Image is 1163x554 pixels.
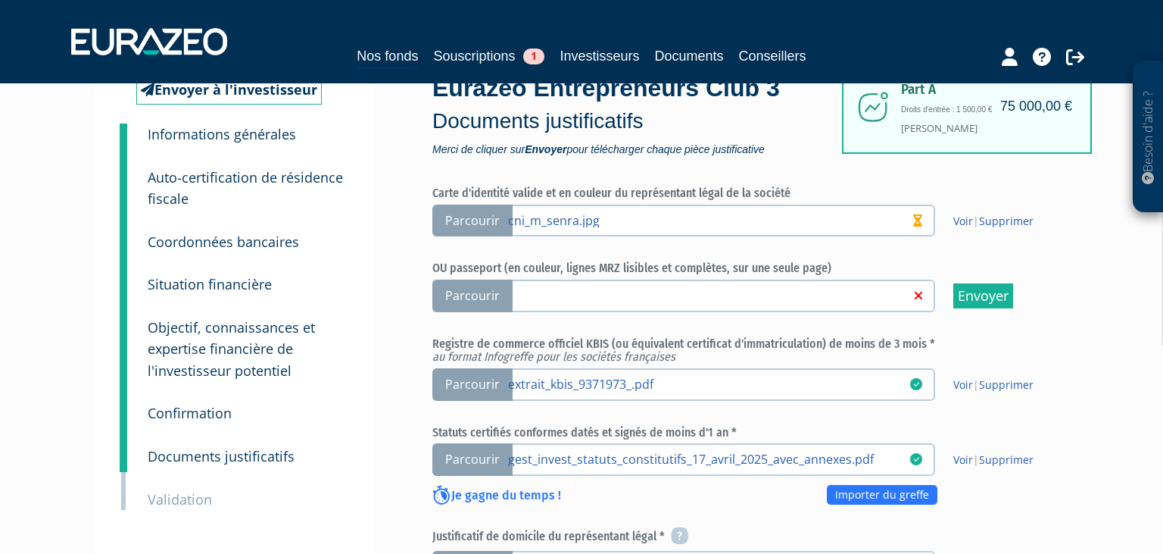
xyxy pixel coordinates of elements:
a: Documents [655,45,724,67]
span: Parcourir [432,443,513,476]
a: Souscriptions1 [433,45,544,67]
small: Informations générales [148,125,296,143]
a: Voir [953,377,973,392]
a: Voir [953,214,973,228]
p: Documents justificatifs [432,106,849,136]
p: Je gagne du temps ! [432,487,561,506]
h6: OU passeport (en couleur, lignes MRZ lisibles et complètes, sur une seule page) [432,261,1061,275]
a: Voir [953,452,973,467]
span: | [953,214,1034,229]
span: Merci de cliquer sur pour télécharger chaque pièce justificative [432,144,849,155]
a: Nos fonds [357,45,418,69]
small: Situation financière [148,275,272,293]
p: Besoin d'aide ? [1140,69,1157,205]
a: 2 [120,146,127,218]
small: Documents justificatifs [148,447,295,465]
input: Envoyer [953,283,1013,308]
a: Supprimer [979,377,1034,392]
div: Eurazeo Entrepreneurs Club 3 [432,71,849,155]
span: 1 [523,49,544,64]
a: 4 [120,253,127,300]
a: 1 [120,124,127,154]
h6: Registre de commerce officiel KBIS (ou équivalent certificat d'immatriculation) de moins de 3 mois * [432,337,1061,364]
h6: Carte d'identité valide et en couleur du représentant légal de la société [432,186,1061,200]
span: | [953,377,1034,393]
small: Coordonnées bancaires [148,233,299,251]
i: 14/08/2025 14:20 [910,453,922,465]
a: Investisseurs [560,45,639,67]
a: 7 [120,425,127,472]
a: 6 [120,382,127,429]
h6: Statuts certifiés conformes datés et signés de moins d'1 an * [432,426,1061,440]
span: Parcourir [432,280,513,312]
h6: Justificatif de domicile du représentant légal * [432,528,1061,546]
strong: Envoyer [525,143,566,155]
small: Objectif, connaissances et expertise financière de l'investisseur potentiel [148,318,315,380]
img: 1732889491-logotype_eurazeo_blanc_rvb.png [71,28,227,55]
a: Importer du greffe [827,485,937,505]
a: cni_m_senra.jpg [508,212,910,227]
i: 14/08/2025 13:38 [910,378,922,390]
small: Confirmation [148,404,232,422]
a: Supprimer [979,452,1034,467]
span: | [953,452,1034,468]
a: Envoyer à l'investisseur [136,76,322,105]
a: 3 [120,211,127,258]
span: Parcourir [432,205,513,237]
span: Parcourir [432,368,513,401]
a: Conseillers [739,45,806,67]
em: au format Infogreffe pour les sociétés françaises [432,349,675,364]
small: Validation [148,490,212,509]
a: 5 [120,296,127,391]
a: Supprimer [979,214,1034,228]
a: gest_invest_statuts_constitutifs_17_avril_2025_avec_annexes.pdf [508,451,910,466]
small: Auto-certification de résidence fiscale [148,168,343,208]
a: extrait_kbis_9371973_.pdf [508,376,910,391]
